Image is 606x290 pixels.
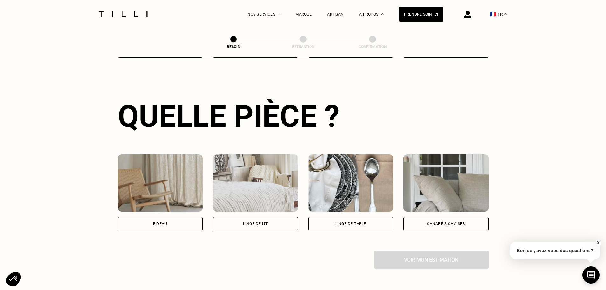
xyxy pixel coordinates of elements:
[296,12,312,17] a: Marque
[403,154,489,212] img: Tilli retouche votre Canapé & chaises
[490,11,496,17] span: 🇫🇷
[213,154,298,212] img: Tilli retouche votre Linge de lit
[153,222,167,226] div: Rideau
[381,13,384,15] img: Menu déroulant à propos
[118,98,489,134] div: Quelle pièce ?
[96,11,150,17] img: Logo du service de couturière Tilli
[464,11,471,18] img: icône connexion
[278,13,280,15] img: Menu déroulant
[427,222,465,226] div: Canapé & chaises
[399,7,443,22] a: Prendre soin ici
[341,45,404,49] div: Confirmation
[271,45,335,49] div: Estimation
[118,154,203,212] img: Tilli retouche votre Rideau
[202,45,265,49] div: Besoin
[243,222,268,226] div: Linge de lit
[327,12,344,17] a: Artisan
[510,242,600,259] p: Bonjour, avez-vous des questions?
[308,154,394,212] img: Tilli retouche votre Linge de table
[504,13,507,15] img: menu déroulant
[595,239,601,246] button: X
[335,222,366,226] div: Linge de table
